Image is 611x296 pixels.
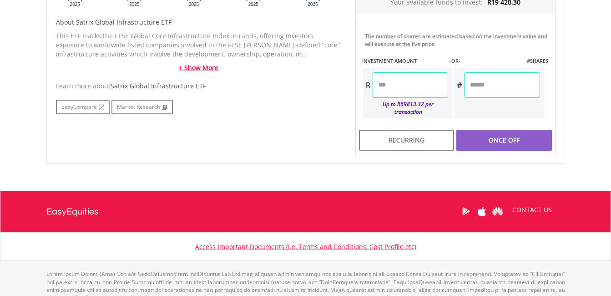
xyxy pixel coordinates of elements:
[456,130,551,151] div: Once Off
[363,98,449,118] div: Up to R69813.32 per transaction
[56,18,342,27] h5: About Satrix Global Infrastructure ETF
[46,191,99,232] a: EasyEquities
[449,57,460,65] label: -OR-
[56,100,110,114] a: EasyCompare
[359,130,454,151] div: Recurring
[56,31,342,59] p: This ETF tracks the FTSE Global Core Infrastructure Index in rands, offering investors exposure t...
[454,72,464,98] div: #
[506,197,558,223] a: CONTACT US
[111,100,173,114] a: Market Research
[362,57,417,65] label: INVESTMENT AMOUNT
[527,57,548,65] label: #SHARES
[458,197,474,225] a: Google Play
[56,82,342,91] div: Learn more about
[56,63,342,72] a: + Show More
[474,197,490,225] a: Apple
[111,82,206,90] span: Satrix Global Infrastructure ETF
[490,197,506,225] a: Huawei
[365,32,551,48] div: The number of shares are estimated based on the investment value and will execute at the live price.
[195,242,416,251] a: Access Important Documents (i.e. Terms and Conditions, Cost Profile etc)
[363,72,373,98] div: R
